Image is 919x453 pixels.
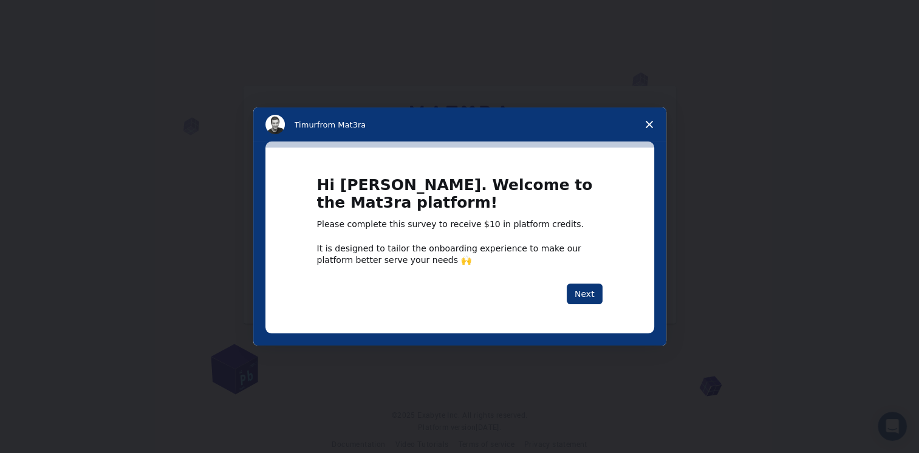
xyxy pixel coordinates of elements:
[632,107,666,141] span: Close survey
[24,9,68,19] span: Support
[567,284,603,304] button: Next
[265,115,285,134] img: Profile image for Timur
[317,177,603,219] h1: Hi [PERSON_NAME]. Welcome to the Mat3ra platform!
[317,120,366,129] span: from Mat3ra
[317,219,603,231] div: Please complete this survey to receive $10 in platform credits.
[295,120,317,129] span: Timur
[317,243,603,265] div: It is designed to tailor the onboarding experience to make our platform better serve your needs 🙌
